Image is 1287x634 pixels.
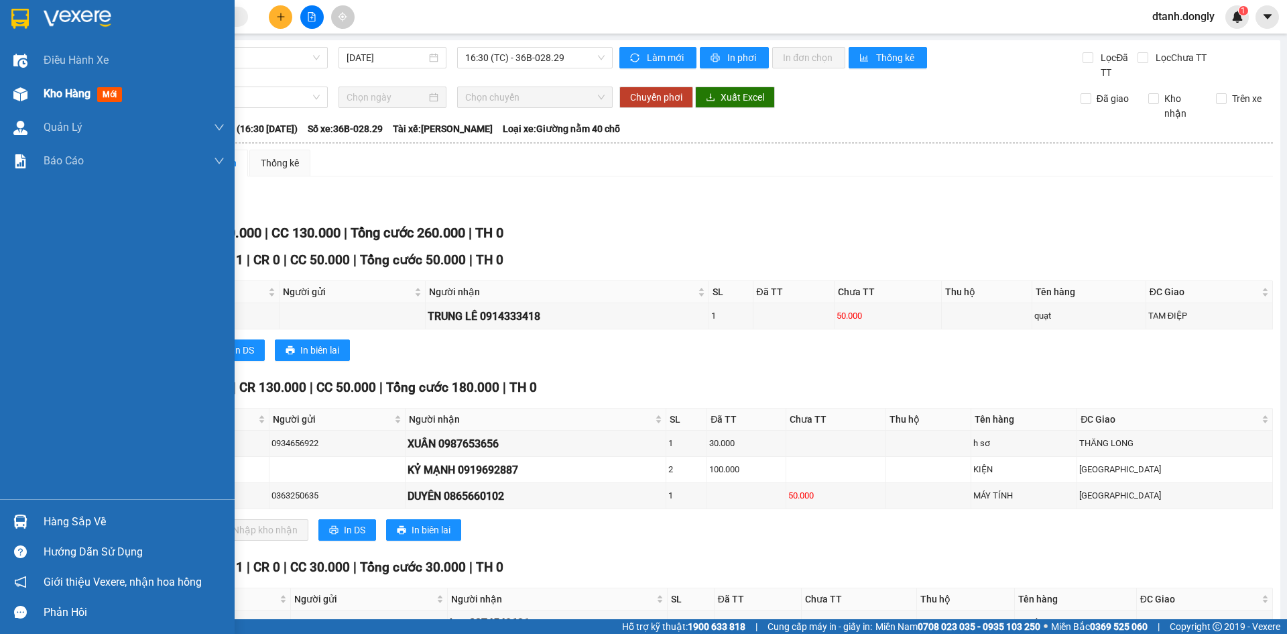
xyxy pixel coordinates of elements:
span: ĐC Giao [1140,592,1259,606]
div: 100.000 [709,463,784,476]
div: 50.000 [837,309,939,323]
span: Người gửi [283,284,412,299]
span: mới [97,87,122,102]
span: Người nhận [429,284,696,299]
div: vp hs [1139,617,1270,630]
span: SL 1 [218,252,243,268]
button: file-add [300,5,324,29]
span: TH 0 [476,560,503,575]
span: | [284,252,287,268]
th: SL [666,409,707,431]
div: DUYÊN 0865660102 [408,488,664,505]
span: Người nhận [409,412,652,427]
span: message [14,606,27,619]
img: warehouse-icon [13,54,27,68]
span: CR 0 [253,252,280,268]
input: 14/09/2025 [347,50,426,65]
div: quạt [1034,309,1143,323]
span: Đã giao [1091,91,1134,106]
span: Điều hành xe [44,52,109,68]
span: printer [329,525,339,536]
div: 1 [668,489,704,503]
button: printerIn DS [318,519,376,541]
span: Số xe: 36B-028.29 [308,121,383,136]
span: Giới thiệu Vexere, nhận hoa hồng [44,574,202,590]
span: | [1158,619,1160,634]
div: [GEOGRAPHIC_DATA] [1079,489,1270,503]
span: CC 50.000 [290,252,350,268]
button: printerIn biên lai [275,339,350,361]
span: TH 0 [475,225,503,241]
div: THĂNG LONG [1079,437,1270,450]
span: | [265,225,268,241]
div: 50.000 [788,489,883,503]
div: 1 [668,437,704,450]
span: | [233,380,236,395]
div: 0363250635 [271,489,404,503]
span: Người gửi [294,592,434,606]
img: warehouse-icon [13,515,27,529]
span: Chọn chuyến [465,87,605,107]
span: Miền Nam [875,619,1040,634]
th: Đã TT [707,409,786,431]
button: In đơn chọn [772,47,845,68]
span: printer [711,53,722,64]
span: CC 130.000 [271,225,341,241]
span: down [214,122,225,133]
strong: 0708 023 035 - 0935 103 250 [918,621,1040,632]
div: 1 [711,309,750,323]
span: ĐC Giao [1081,412,1259,427]
div: 2 [668,463,704,476]
img: warehouse-icon [13,121,27,135]
span: printer [397,525,406,536]
span: down [214,156,225,166]
span: ⚪️ [1044,624,1048,629]
span: Làm mới [647,50,686,65]
span: In DS [344,523,365,537]
th: SL [668,588,715,611]
th: Tên hàng [1032,281,1146,303]
span: Tài xế: [PERSON_NAME] [393,121,493,136]
th: Đã TT [715,588,802,611]
span: | [503,380,506,395]
span: printer [286,346,295,356]
span: CC 30.000 [290,560,350,575]
div: XUÂN 0987653656 [408,435,664,452]
span: Trên xe [1227,91,1267,106]
span: sync [630,53,641,64]
img: icon-new-feature [1231,11,1243,23]
div: MÁY TÍNH [973,489,1075,503]
span: CC 50.000 [316,380,376,395]
span: | [353,560,357,575]
span: Kho nhận [1159,91,1206,121]
span: TH 0 [476,252,503,268]
span: Thống kê [876,50,916,65]
button: downloadNhập kho nhận [207,519,308,541]
button: caret-down [1255,5,1279,29]
strong: 0369 525 060 [1090,621,1148,632]
span: Kho hàng [44,87,90,100]
span: Xuất Excel [721,90,764,105]
span: plus [276,12,286,21]
span: copyright [1213,622,1222,631]
div: TAM ĐIỆP [1148,309,1270,323]
span: Lọc Đã TT [1095,50,1137,80]
span: Hỗ trợ kỹ thuật: [622,619,745,634]
th: Chưa TT [786,409,886,431]
div: TRUNG LÊ 0914333418 [428,308,707,325]
sup: 1 [1239,6,1248,15]
img: logo-vxr [11,9,29,29]
span: notification [14,576,27,588]
div: KỶ MẠNH 0919692887 [408,462,664,478]
button: downloadXuất Excel [695,87,775,108]
span: SL 1 [218,560,243,575]
span: Chuyến: (16:30 [DATE]) [200,121,298,136]
th: Tên hàng [1015,588,1137,611]
div: [GEOGRAPHIC_DATA] [1079,463,1270,476]
div: 1 [670,617,712,630]
div: 0934656922 [271,437,404,450]
div: Phản hồi [44,602,225,623]
button: plus [269,5,292,29]
span: TH 0 [509,380,537,395]
button: printerIn DS [207,339,265,361]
